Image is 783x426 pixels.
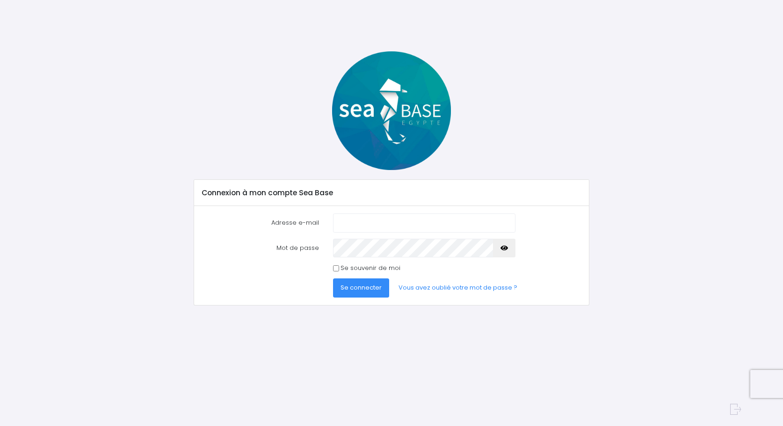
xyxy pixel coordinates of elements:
[341,283,382,292] span: Se connecter
[195,213,326,232] label: Adresse e-mail
[195,239,326,257] label: Mot de passe
[194,180,588,206] div: Connexion à mon compte Sea Base
[341,263,400,273] label: Se souvenir de moi
[391,278,525,297] a: Vous avez oublié votre mot de passe ?
[333,278,389,297] button: Se connecter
